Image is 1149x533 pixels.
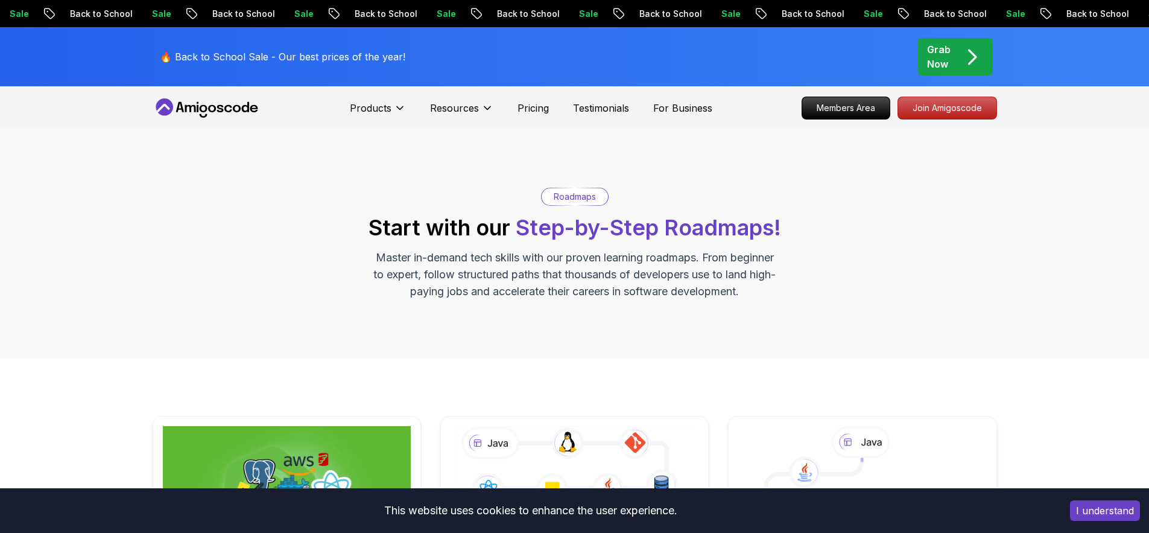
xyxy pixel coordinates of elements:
a: Join Amigoscode [897,97,997,120]
p: Sale [545,8,583,20]
p: 🔥 Back to School Sale - Our best prices of the year! [160,49,405,64]
button: Accept cookies [1070,500,1140,521]
p: Back to School [1032,8,1114,20]
span: Step-by-Step Roadmaps! [516,214,781,241]
a: Pricing [518,101,549,115]
p: Resources [430,101,479,115]
a: For Business [653,101,712,115]
p: Products [350,101,391,115]
p: Back to School [605,8,687,20]
p: Sale [118,8,156,20]
p: Back to School [320,8,402,20]
p: Grab Now [927,42,951,71]
p: Sale [402,8,441,20]
h2: Start with our [369,215,781,240]
div: This website uses cookies to enhance the user experience. [9,497,1052,524]
p: Back to School [747,8,829,20]
p: Roadmaps [554,191,596,203]
p: Master in-demand tech skills with our proven learning roadmaps. From beginner to expert, follow s... [372,249,777,300]
p: Sale [687,8,726,20]
p: Back to School [36,8,118,20]
button: Resources [430,101,493,125]
p: Sale [829,8,868,20]
p: Back to School [463,8,545,20]
button: Products [350,101,406,125]
p: Back to School [890,8,972,20]
a: Members Area [802,97,890,120]
p: Sale [972,8,1010,20]
a: Testimonials [573,101,629,115]
p: Members Area [802,97,890,119]
p: Sale [260,8,299,20]
p: Back to School [178,8,260,20]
